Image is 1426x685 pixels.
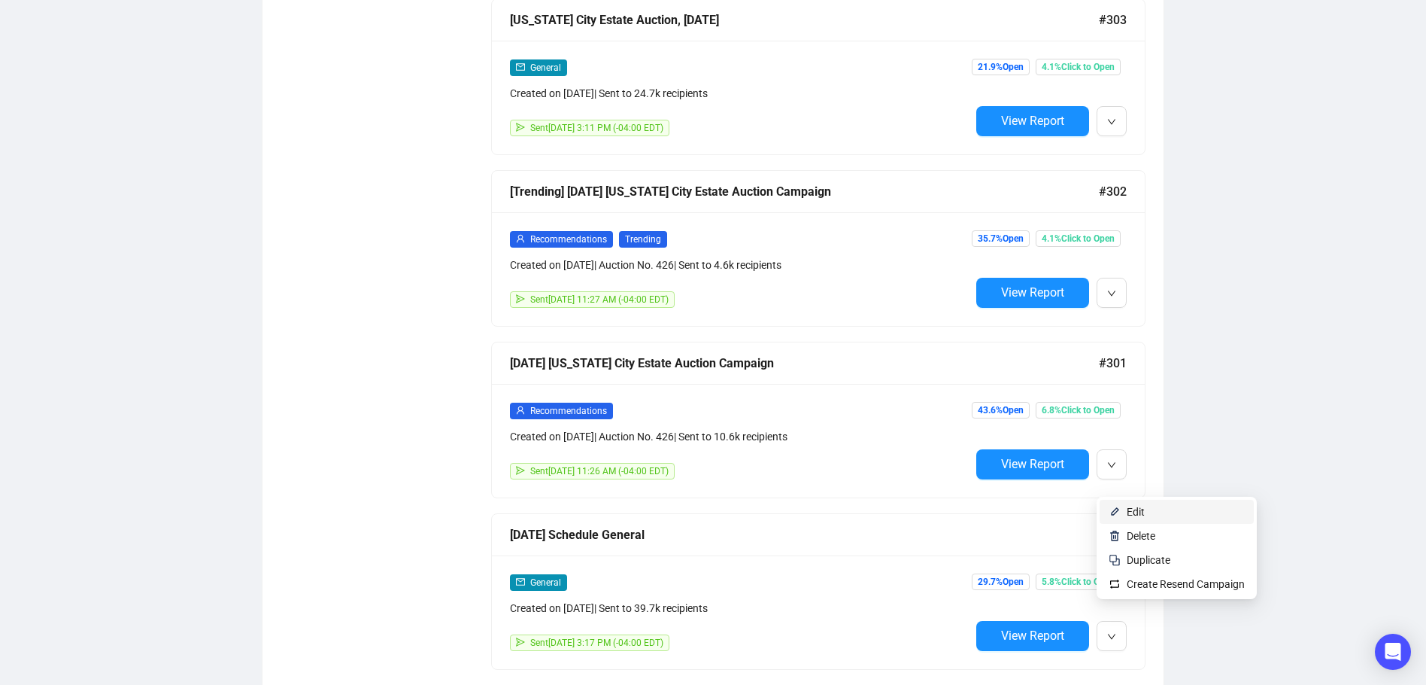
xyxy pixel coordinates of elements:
span: Edit [1127,506,1145,518]
span: 4.1% Click to Open [1036,230,1121,247]
span: down [1107,461,1116,470]
img: svg+xml;base64,PHN2ZyB4bWxucz0iaHR0cDovL3d3dy53My5vcmcvMjAwMC9zdmciIHhtbG5zOnhsaW5rPSJodHRwOi8vd3... [1109,506,1121,518]
span: down [1107,117,1116,126]
a: [DATE] [US_STATE] City Estate Auction Campaign#301userRecommendationsCreated on [DATE]| Auction N... [491,342,1145,498]
span: #301 [1099,354,1127,373]
div: Created on [DATE] | Sent to 39.7k recipients [510,600,970,616]
span: 4.1% Click to Open [1036,59,1121,75]
span: Recommendations [530,406,607,416]
span: Create Resend Campaign [1127,578,1245,590]
span: Sent [DATE] 3:17 PM (-04:00 EDT) [530,638,663,648]
span: user [516,234,525,243]
span: Duplicate [1127,554,1170,566]
span: send [516,123,525,132]
span: View Report [1001,114,1064,128]
span: 35.7% Open [972,230,1030,247]
span: Delete [1127,530,1155,542]
span: Trending [619,231,667,248]
div: [US_STATE] City Estate Auction, [DATE] [510,11,1099,29]
button: View Report [976,621,1089,651]
a: [DATE] Schedule General#300mailGeneralCreated on [DATE]| Sent to 39.7k recipientssendSent[DATE] 3... [491,513,1145,670]
div: [Trending] [DATE] [US_STATE] City Estate Auction Campaign [510,182,1099,201]
span: send [516,466,525,475]
span: General [530,62,561,73]
span: View Report [1001,629,1064,643]
img: retweet.svg [1109,578,1121,590]
span: 6.8% Click to Open [1036,402,1121,419]
span: View Report [1001,285,1064,300]
div: [DATE] [US_STATE] City Estate Auction Campaign [510,354,1099,373]
span: 21.9% Open [972,59,1030,75]
span: 29.7% Open [972,574,1030,590]
span: down [1107,632,1116,641]
img: svg+xml;base64,PHN2ZyB4bWxucz0iaHR0cDovL3d3dy53My5vcmcvMjAwMC9zdmciIHhtbG5zOnhsaW5rPSJodHRwOi8vd3... [1109,530,1121,542]
div: [DATE] Schedule General [510,525,1099,544]
button: View Report [976,449,1089,479]
span: Sent [DATE] 11:27 AM (-04:00 EDT) [530,294,669,305]
div: Created on [DATE] | Auction No. 426 | Sent to 10.6k recipients [510,428,970,445]
span: mail [516,62,525,72]
div: Created on [DATE] | Sent to 24.7k recipients [510,85,970,102]
span: Sent [DATE] 11:26 AM (-04:00 EDT) [530,466,669,476]
span: #302 [1099,182,1127,201]
div: Created on [DATE] | Auction No. 426 | Sent to 4.6k recipients [510,257,970,273]
span: send [516,638,525,647]
span: Sent [DATE] 3:11 PM (-04:00 EDT) [530,123,663,133]
button: View Report [976,278,1089,308]
span: send [516,294,525,303]
span: 5.8% Click to Open [1036,574,1121,590]
div: Open Intercom Messenger [1375,634,1411,670]
span: Recommendations [530,234,607,245]
a: [Trending] [DATE] [US_STATE] City Estate Auction Campaign#302userRecommendationsTrendingCreated o... [491,170,1145,327]
span: View Report [1001,457,1064,471]
button: View Report [976,106,1089,136]
img: svg+xml;base64,PHN2ZyB4bWxucz0iaHR0cDovL3d3dy53My5vcmcvMjAwMC9zdmciIHdpZHRoPSIyNCIgaGVpZ2h0PSIyNC... [1109,554,1121,566]
span: General [530,577,561,588]
span: down [1107,289,1116,298]
span: #303 [1099,11,1127,29]
span: user [516,406,525,415]
span: 43.6% Open [972,402,1030,419]
span: mail [516,577,525,586]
